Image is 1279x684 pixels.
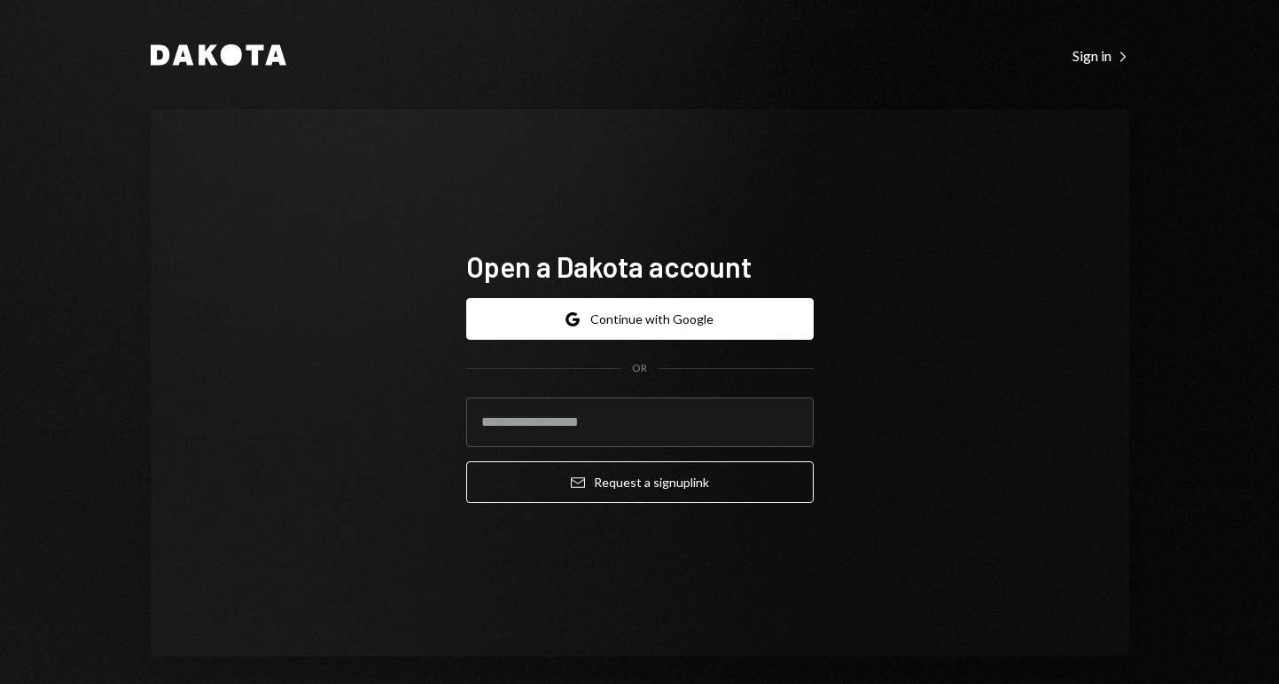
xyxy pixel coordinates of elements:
h1: Open a Dakota account [466,248,814,284]
div: OR [632,361,647,376]
button: Request a signuplink [466,461,814,503]
button: Continue with Google [466,298,814,340]
a: Sign in [1072,45,1129,65]
div: Sign in [1072,47,1129,65]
